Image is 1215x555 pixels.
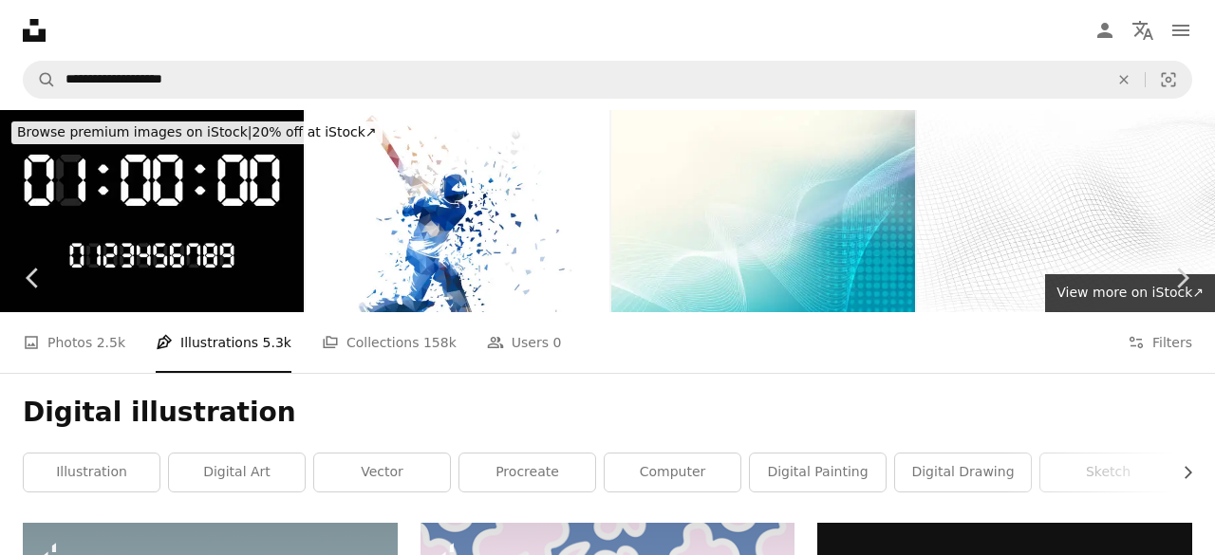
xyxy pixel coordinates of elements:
[487,312,562,373] a: Users 0
[1149,187,1215,369] a: Next
[1162,11,1200,49] button: Menu
[1103,62,1145,98] button: Clear
[1146,62,1191,98] button: Visual search
[1170,453,1192,491] button: scroll list to the right
[314,453,450,491] a: vector
[423,332,457,353] span: 158k
[1124,11,1162,49] button: Language
[552,332,561,353] span: 0
[1086,11,1124,49] a: Log in / Sign up
[11,121,383,144] div: 20% off at iStock ↗
[17,124,252,139] span: Browse premium images on iStock |
[1128,312,1192,373] button: Filters
[23,19,46,42] a: Home — Unsplash
[605,453,740,491] a: computer
[750,453,886,491] a: digital painting
[23,61,1192,99] form: Find visuals sitewide
[322,312,457,373] a: Collections 158k
[24,453,159,491] a: illustration
[1045,274,1215,312] a: View more on iStock↗
[97,332,125,353] span: 2.5k
[459,453,595,491] a: procreate
[23,396,1192,430] h1: Digital illustration
[306,110,609,312] img: Cricket player, batsman, low polygonal vector illustration, rear view
[895,453,1031,491] a: digital drawing
[611,110,915,312] img: Abstract background of wavy curved blue lines on white design. For landing page, book covers, bro...
[169,453,305,491] a: digital art
[24,62,56,98] button: Search Unsplash
[1056,285,1204,300] span: View more on iStock ↗
[23,312,125,373] a: Photos 2.5k
[1040,453,1176,491] a: sketch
